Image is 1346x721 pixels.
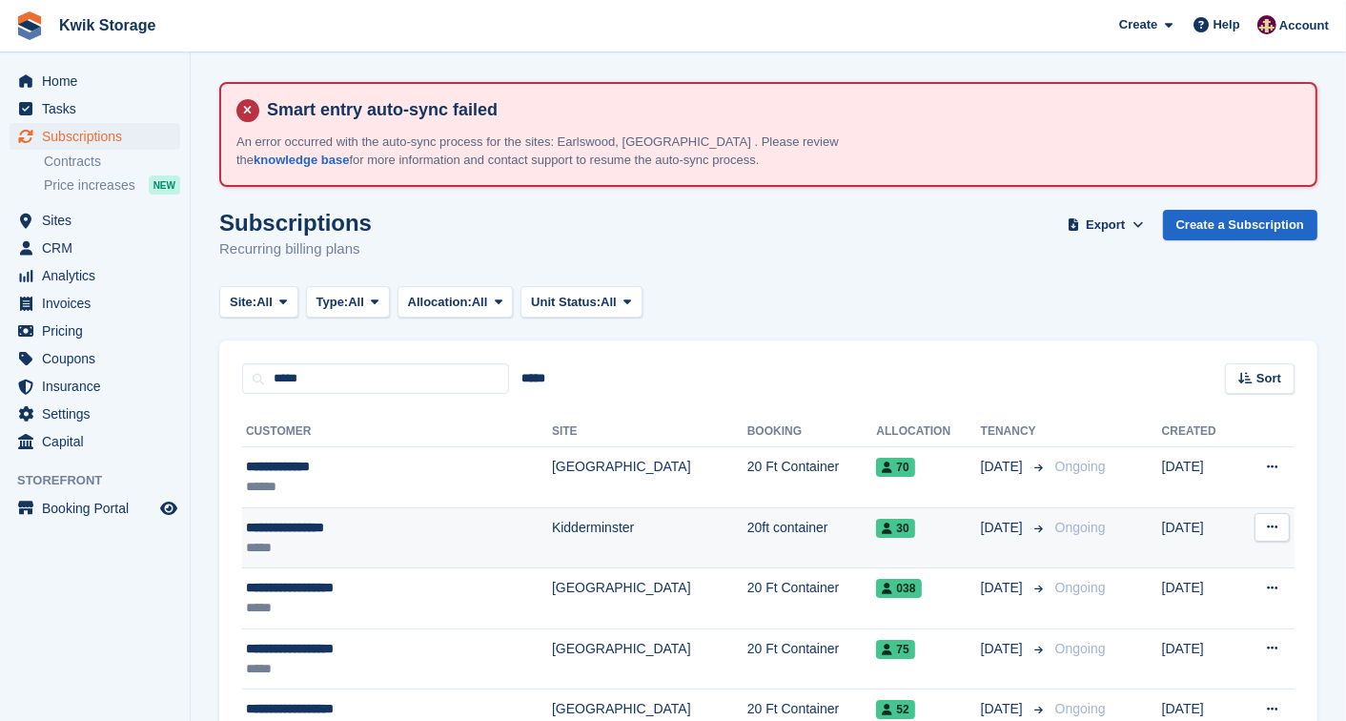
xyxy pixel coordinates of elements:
[981,457,1027,477] span: [DATE]
[316,293,349,312] span: Type:
[10,235,180,261] a: menu
[157,497,180,520] a: Preview store
[42,207,156,234] span: Sites
[44,153,180,171] a: Contracts
[10,262,180,289] a: menu
[520,286,642,318] button: Unit Status: All
[1055,580,1106,595] span: Ongoing
[747,417,877,447] th: Booking
[348,293,364,312] span: All
[1055,520,1106,535] span: Ongoing
[552,568,747,629] td: [GEOGRAPHIC_DATA]
[1055,459,1106,474] span: Ongoing
[1055,641,1106,656] span: Ongoing
[552,417,747,447] th: Site
[44,176,135,195] span: Price increases
[42,262,156,289] span: Analytics
[10,428,180,455] a: menu
[747,507,877,568] td: 20ft container
[876,640,914,659] span: 75
[17,471,190,490] span: Storefront
[1257,15,1276,34] img: ellie tragonette
[1162,568,1238,629] td: [DATE]
[1055,701,1106,716] span: Ongoing
[42,345,156,372] span: Coupons
[42,290,156,317] span: Invoices
[42,373,156,400] span: Insurance
[10,318,180,344] a: menu
[876,458,914,477] span: 70
[408,293,472,312] span: Allocation:
[472,293,488,312] span: All
[1162,417,1238,447] th: Created
[242,417,552,447] th: Customer
[876,417,980,447] th: Allocation
[42,495,156,522] span: Booking Portal
[398,286,514,318] button: Allocation: All
[42,68,156,94] span: Home
[1119,15,1157,34] span: Create
[10,123,180,150] a: menu
[981,417,1048,447] th: Tenancy
[42,123,156,150] span: Subscriptions
[256,293,273,312] span: All
[981,578,1027,598] span: [DATE]
[1064,210,1148,241] button: Export
[1086,216,1125,235] span: Export
[42,428,156,455] span: Capital
[552,628,747,690] td: [GEOGRAPHIC_DATA]
[42,95,156,122] span: Tasks
[1279,16,1329,35] span: Account
[747,568,877,629] td: 20 Ft Container
[149,175,180,195] div: NEW
[1163,210,1317,241] a: Create a Subscription
[10,345,180,372] a: menu
[306,286,390,318] button: Type: All
[230,293,256,312] span: Site:
[259,99,1300,121] h4: Smart entry auto-sync failed
[1162,507,1238,568] td: [DATE]
[876,579,921,598] span: 038
[747,447,877,508] td: 20 Ft Container
[42,401,156,427] span: Settings
[981,518,1027,538] span: [DATE]
[219,286,298,318] button: Site: All
[10,373,180,400] a: menu
[601,293,617,312] span: All
[10,290,180,317] a: menu
[981,699,1027,719] span: [DATE]
[219,238,372,260] p: Recurring billing plans
[1162,447,1238,508] td: [DATE]
[254,153,349,167] a: knowledge base
[876,700,914,719] span: 52
[15,11,44,40] img: stora-icon-8386f47178a22dfd0bd8f6a31ec36ba5ce8667c1dd55bd0f319d3a0aa187defe.svg
[10,68,180,94] a: menu
[981,639,1027,659] span: [DATE]
[10,495,180,522] a: menu
[531,293,601,312] span: Unit Status:
[10,207,180,234] a: menu
[876,519,914,538] span: 30
[1162,628,1238,690] td: [DATE]
[1213,15,1240,34] span: Help
[236,133,904,170] p: An error occurred with the auto-sync process for the sites: Earlswood, [GEOGRAPHIC_DATA] . Please...
[42,318,156,344] span: Pricing
[51,10,163,41] a: Kwik Storage
[44,175,180,196] a: Price increases NEW
[747,628,877,690] td: 20 Ft Container
[10,95,180,122] a: menu
[1256,369,1281,388] span: Sort
[10,401,180,427] a: menu
[552,507,747,568] td: Kidderminster
[219,210,372,236] h1: Subscriptions
[552,447,747,508] td: [GEOGRAPHIC_DATA]
[42,235,156,261] span: CRM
